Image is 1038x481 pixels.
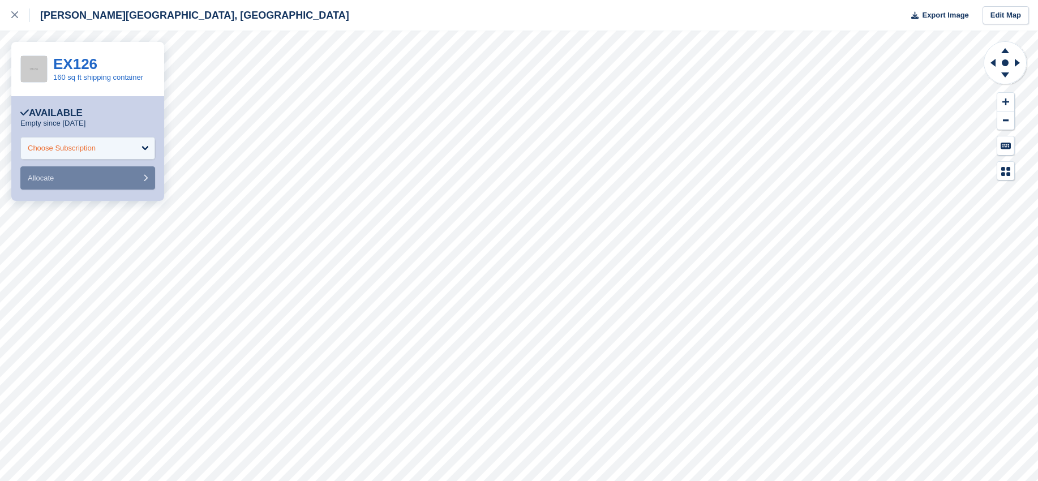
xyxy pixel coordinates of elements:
[53,73,143,81] a: 160 sq ft shipping container
[28,174,54,182] span: Allocate
[20,119,85,128] p: Empty since [DATE]
[904,6,969,25] button: Export Image
[922,10,968,21] span: Export Image
[997,136,1014,155] button: Keyboard Shortcuts
[30,8,349,22] div: [PERSON_NAME][GEOGRAPHIC_DATA], [GEOGRAPHIC_DATA]
[997,93,1014,111] button: Zoom In
[20,108,83,119] div: Available
[53,55,97,72] a: EX126
[28,143,96,154] div: Choose Subscription
[997,162,1014,181] button: Map Legend
[20,166,155,190] button: Allocate
[983,6,1029,25] a: Edit Map
[21,56,47,82] img: 256x256-placeholder-a091544baa16b46aadf0b611073c37e8ed6a367829ab441c3b0103e7cf8a5b1b.png
[997,111,1014,130] button: Zoom Out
